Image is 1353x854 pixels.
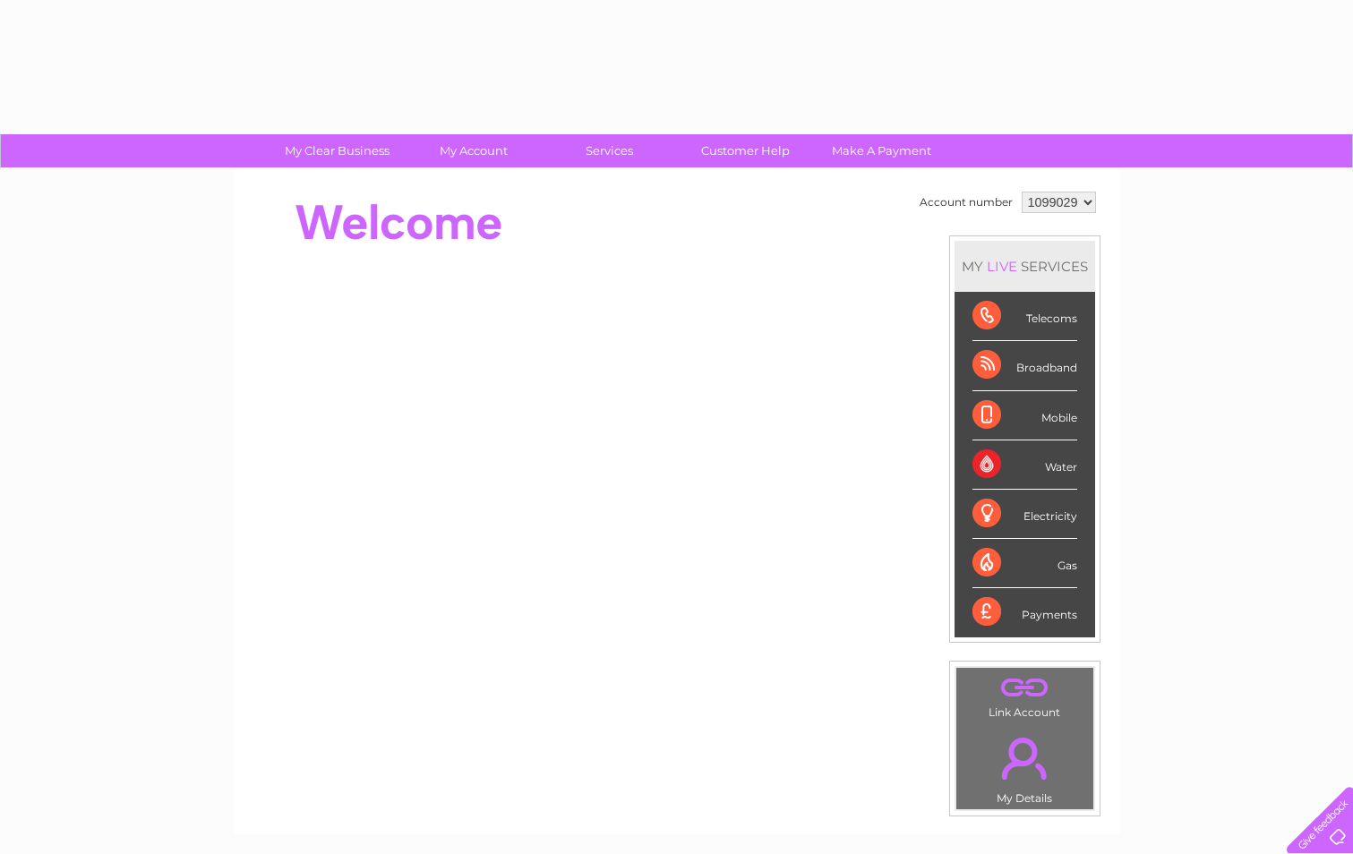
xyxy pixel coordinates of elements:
[955,241,1095,292] div: MY SERVICES
[961,727,1089,790] a: .
[808,134,955,167] a: Make A Payment
[535,134,683,167] a: Services
[961,672,1089,704] a: .
[955,722,1094,810] td: My Details
[972,341,1077,390] div: Broadband
[983,258,1021,275] div: LIVE
[972,440,1077,490] div: Water
[972,292,1077,341] div: Telecoms
[972,588,1077,636] div: Payments
[672,134,819,167] a: Customer Help
[972,490,1077,539] div: Electricity
[399,134,547,167] a: My Account
[955,667,1094,723] td: Link Account
[263,134,411,167] a: My Clear Business
[915,187,1017,218] td: Account number
[972,539,1077,588] div: Gas
[972,391,1077,440] div: Mobile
